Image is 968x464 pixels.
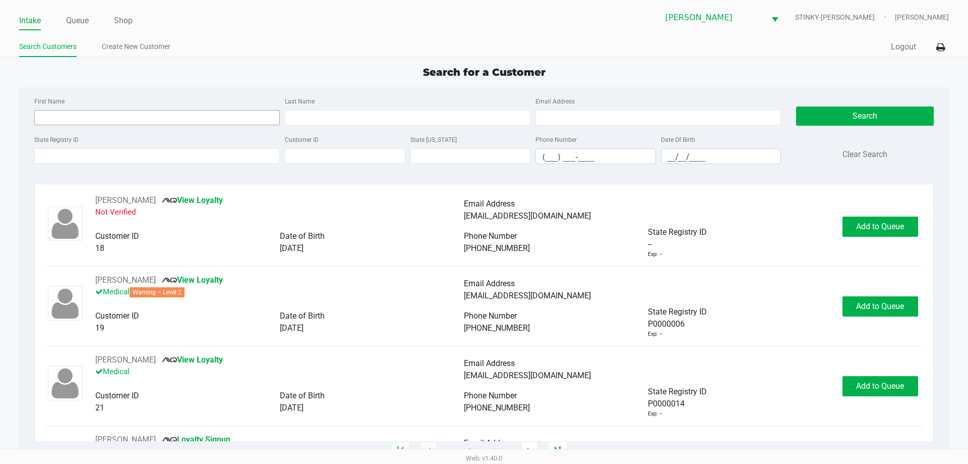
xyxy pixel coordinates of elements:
span: P0000014 [648,398,685,410]
label: State [US_STATE] [410,135,457,144]
span: [EMAIL_ADDRESS][DOMAIN_NAME] [464,211,591,221]
span: P0000006 [648,318,685,330]
a: View Loyalty [162,195,223,205]
span: [PHONE_NUMBER] [464,323,530,333]
button: See customer info [95,434,156,446]
span: [PERSON_NAME] [895,12,949,23]
div: Exp: -- [648,250,662,259]
div: Exp: -- [648,410,662,419]
app-submit-button: Move to first page [391,441,410,461]
button: Search [796,107,933,126]
label: Customer ID [285,135,319,144]
span: Email Address [464,279,515,288]
label: First Name [34,97,65,106]
button: Select [765,6,784,29]
app-submit-button: Previous [420,441,437,461]
span: [DATE] [280,243,304,253]
span: Add to Queue [856,381,904,391]
span: State Registry ID [648,307,707,317]
button: Add to Queue [842,376,918,396]
app-submit-button: Move to last page [548,441,567,461]
input: Format: MM/DD/YYYY [661,149,781,165]
input: Format: (999) 999-9999 [536,149,655,165]
app-submit-button: Next [521,441,538,461]
span: State Registry ID [648,227,707,237]
span: State Registry ID [648,387,707,396]
button: Clear Search [842,148,887,161]
span: Web: v1.40.0 [466,454,502,462]
span: Date of Birth [280,231,325,241]
span: Phone Number [464,311,517,321]
span: Email Address [464,438,515,448]
span: Phone Number [464,231,517,241]
span: -- [648,238,652,250]
button: Add to Queue [842,217,918,237]
span: [PHONE_NUMBER] [464,243,530,253]
div: Exp: -- [648,330,662,339]
label: Date Of Birth [661,135,695,144]
span: [PERSON_NAME] [665,12,759,24]
span: Warning – Level 2 [130,287,185,297]
span: Email Address [464,199,515,209]
span: Email Address [464,358,515,368]
label: Phone Number [535,135,577,144]
span: [DATE] [280,323,304,333]
button: Logout [891,41,916,53]
a: Search Customers [19,40,77,53]
p: Medical [95,286,464,298]
span: [EMAIL_ADDRESS][DOMAIN_NAME] [464,371,591,380]
span: Customer ID [95,231,139,241]
span: 1 - 20 of 900941 items [447,446,511,456]
span: 19 [95,323,104,333]
a: Create New Customer [102,40,170,53]
kendo-maskedtextbox: Format: MM/DD/YYYY [661,148,781,164]
span: [EMAIL_ADDRESS][DOMAIN_NAME] [464,291,591,300]
span: 21 [95,403,104,413]
label: Email Address [535,97,575,106]
a: Shop [114,14,133,28]
button: Add to Queue [842,296,918,317]
span: Customer ID [95,311,139,321]
button: See customer info [95,194,156,207]
span: Phone Number [464,391,517,400]
kendo-maskedtextbox: Format: (999) 999-9999 [535,148,656,164]
button: See customer info [95,274,156,286]
a: Loyalty Signup [162,435,230,444]
p: Not Verified [95,207,464,218]
span: STINKY-[PERSON_NAME] [795,12,895,23]
a: Queue [66,14,89,28]
p: Medical [95,366,464,378]
label: Last Name [285,97,315,106]
span: Search for a Customer [423,66,546,78]
span: Add to Queue [856,301,904,311]
span: Customer ID [95,391,139,400]
span: [DATE] [280,403,304,413]
span: Date of Birth [280,311,325,321]
a: View Loyalty [162,355,223,365]
span: Add to Queue [856,222,904,231]
button: See customer info [95,354,156,366]
span: 18 [95,243,104,253]
span: Date of Birth [280,391,325,400]
label: State Registry ID [34,135,79,144]
span: [PHONE_NUMBER] [464,403,530,413]
a: View Loyalty [162,275,223,285]
a: Intake [19,14,41,28]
